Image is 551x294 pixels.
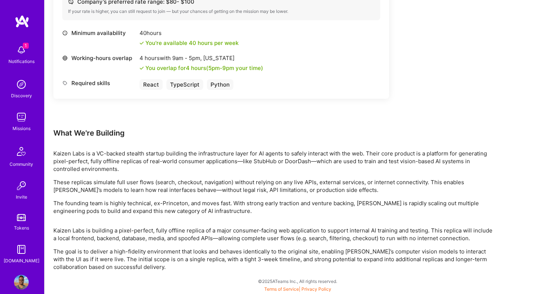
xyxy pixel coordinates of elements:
span: 9am - 5pm , [171,55,203,62]
img: User Avatar [14,275,29,290]
div: Required skills [62,79,136,87]
div: Discovery [11,92,32,99]
img: logo [15,15,29,28]
div: What We're Building [53,128,495,138]
div: 40 hours [139,29,239,37]
p: Kaizen Labs is building a pixel-perfect, fully offline replica of a major consumer-facing web app... [53,227,495,242]
p: These replicas simulate full user flows (search, checkout, navigation) without relying on any liv... [53,178,495,194]
div: React [139,79,163,90]
i: icon Check [139,41,144,45]
p: The founding team is highly technical, ex-Princeton, and moves fast. With strong early traction a... [53,199,495,215]
div: You overlap for 4 hours ( your time) [145,64,263,72]
a: Terms of Service [264,286,299,292]
img: guide book [14,242,29,257]
div: [DOMAIN_NAME] [4,257,39,265]
i: icon Clock [62,30,68,36]
span: 1 [23,43,29,49]
div: TypeScript [166,79,203,90]
div: 4 hours with [US_STATE] [139,54,263,62]
img: Community [13,143,30,160]
div: Working-hours overlap [62,54,136,62]
div: You're available 40 hours per week [139,39,239,47]
i: icon Tag [62,80,68,86]
span: 5pm - 9pm [208,64,234,71]
span: | [264,286,331,292]
img: Invite [14,178,29,193]
img: teamwork [14,110,29,125]
div: Tokens [14,224,29,232]
a: User Avatar [12,275,31,290]
img: tokens [17,214,26,221]
div: Python [207,79,233,90]
p: The goal is to deliver a high-fidelity environment that looks and behaves identically to the orig... [53,248,495,271]
div: Invite [16,193,27,201]
div: Minimum availability [62,29,136,37]
img: discovery [14,77,29,92]
div: © 2025 ATeams Inc., All rights reserved. [44,272,551,290]
div: Notifications [8,57,35,65]
div: Community [10,160,33,168]
div: Missions [13,125,31,132]
div: If your rate is higher, you can still request to join — but your chances of getting on the missio... [68,8,374,14]
img: bell [14,43,29,57]
i: icon Check [139,66,144,70]
a: Privacy Policy [301,286,331,292]
i: icon World [62,55,68,61]
p: Kaizen Labs is a VC-backed stealth startup building the infrastructure layer for AI agents to saf... [53,150,495,173]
